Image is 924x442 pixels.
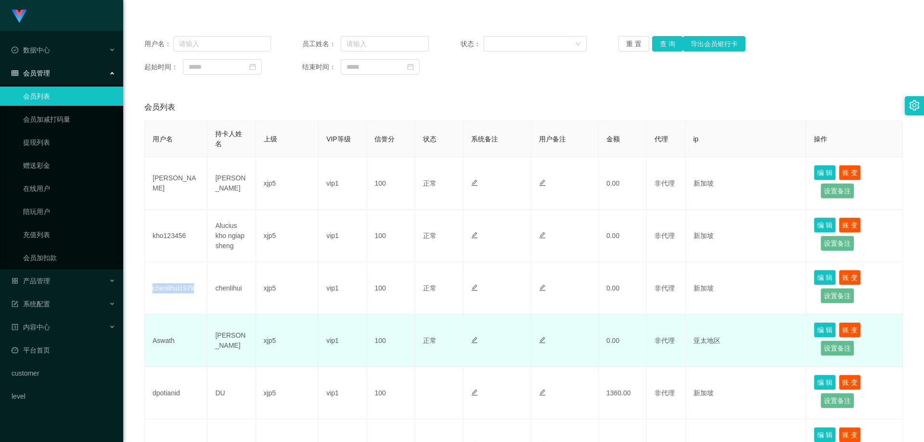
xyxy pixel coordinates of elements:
[367,315,415,367] td: 100
[821,393,854,408] button: 设置备注
[12,300,50,308] span: 系统配置
[539,389,546,396] i: 图标: edit
[693,135,699,143] span: ip
[12,10,27,23] img: logo.9652507e.png
[302,62,341,72] span: 结束时间：
[839,322,861,338] button: 账 变
[144,39,173,49] span: 用户名：
[215,130,242,148] span: 持卡人姓名
[256,367,319,419] td: xjp5
[12,46,50,54] span: 数据中心
[575,41,581,48] i: 图标: down
[145,367,207,419] td: dpotianid
[654,337,675,344] span: 非代理
[326,135,351,143] span: VIP等级
[839,165,861,180] button: 账 变
[423,284,436,292] span: 正常
[367,367,415,419] td: 100
[367,262,415,315] td: 100
[207,367,256,419] td: DU
[207,315,256,367] td: [PERSON_NAME]
[471,179,478,186] i: 图标: edit
[814,322,836,338] button: 编 辑
[12,301,18,307] i: 图标: form
[249,63,256,70] i: 图标: calendar
[256,210,319,262] td: xjp5
[423,337,436,344] span: 正常
[683,36,745,51] button: 导出会员银行卡
[423,232,436,240] span: 正常
[686,157,807,210] td: 新加坡
[207,157,256,210] td: [PERSON_NAME]
[654,135,668,143] span: 代理
[686,210,807,262] td: 新加坡
[539,337,546,343] i: 图标: edit
[12,47,18,53] i: 图标: check-circle-o
[23,156,115,175] a: 赠送彩金
[814,165,836,180] button: 编 辑
[256,262,319,315] td: xjp5
[839,217,861,233] button: 账 变
[23,202,115,221] a: 陪玩用户
[539,179,546,186] i: 图标: edit
[23,248,115,267] a: 会员加扣款
[319,262,367,315] td: vip1
[367,210,415,262] td: 100
[407,63,414,70] i: 图标: calendar
[686,262,807,315] td: 新加坡
[839,375,861,390] button: 账 变
[23,110,115,129] a: 会员加减打码量
[654,284,675,292] span: 非代理
[145,210,207,262] td: kho123456
[471,135,498,143] span: 系统备注
[821,183,854,199] button: 设置备注
[471,284,478,291] i: 图标: edit
[539,232,546,239] i: 图标: edit
[173,36,271,51] input: 请输入
[23,179,115,198] a: 在线用户
[12,364,115,383] a: customer
[423,179,436,187] span: 正常
[153,135,173,143] span: 用户名
[12,69,50,77] span: 会员管理
[23,225,115,244] a: 充值列表
[471,232,478,239] i: 图标: edit
[12,324,18,330] i: 图标: profile
[539,135,566,143] span: 用户备注
[12,277,50,285] span: 产品管理
[23,133,115,152] a: 提现列表
[319,367,367,419] td: vip1
[145,315,207,367] td: Aswath
[821,236,854,251] button: 设置备注
[539,284,546,291] i: 图标: edit
[207,210,256,262] td: Alucius kho ngiap sheng
[207,262,256,315] td: chenlihui
[471,389,478,396] i: 图标: edit
[341,36,429,51] input: 请输入
[606,135,620,143] span: 金额
[654,232,675,240] span: 非代理
[319,157,367,210] td: vip1
[599,315,647,367] td: 0.00
[599,367,647,419] td: 1360.00
[256,315,319,367] td: xjp5
[814,135,827,143] span: 操作
[821,288,854,303] button: 设置备注
[654,389,675,397] span: 非代理
[814,375,836,390] button: 编 辑
[814,217,836,233] button: 编 辑
[686,315,807,367] td: 亚太地区
[319,315,367,367] td: vip1
[264,135,277,143] span: 上级
[367,157,415,210] td: 100
[12,70,18,76] i: 图标: table
[144,101,175,113] span: 会员列表
[319,210,367,262] td: vip1
[302,39,341,49] span: 员工姓名：
[374,135,395,143] span: 信誉分
[814,270,836,285] button: 编 辑
[821,341,854,356] button: 设置备注
[23,87,115,106] a: 会员列表
[144,62,183,72] span: 起始时间：
[654,179,675,187] span: 非代理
